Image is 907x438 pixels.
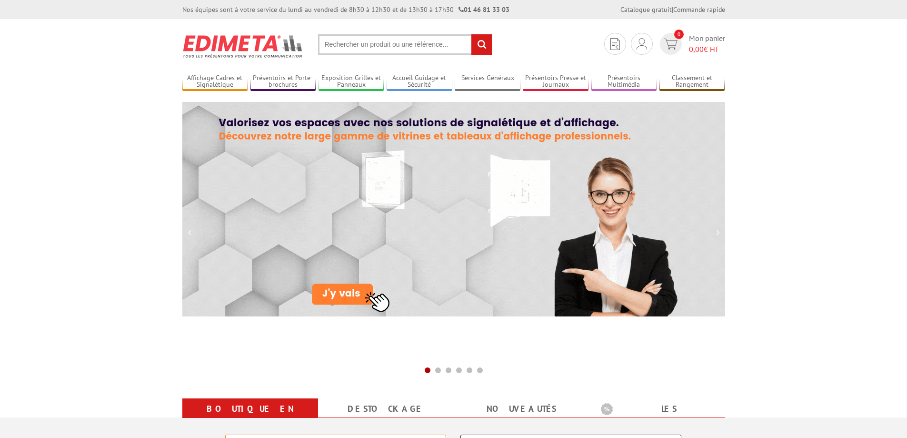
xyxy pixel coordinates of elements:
span: Mon panier [689,33,725,55]
a: Services Généraux [455,74,520,90]
strong: 01 46 81 33 03 [458,5,509,14]
a: Les promotions [601,400,714,435]
a: Présentoirs et Porte-brochures [250,74,316,90]
input: rechercher [471,34,492,55]
input: Rechercher un produit ou une référence... [318,34,492,55]
img: devis rapide [610,38,620,50]
a: Classement et Rangement [659,74,725,90]
a: Présentoirs Presse et Journaux [523,74,588,90]
a: Boutique en ligne [194,400,307,435]
a: Affichage Cadres et Signalétique [182,74,248,90]
div: Nos équipes sont à votre service du lundi au vendredi de 8h30 à 12h30 et de 13h30 à 17h30 [182,5,509,14]
a: nouveautés [465,400,578,418]
span: 0 [674,30,684,39]
img: Présentoir, panneau, stand - Edimeta - PLV, affichage, mobilier bureau, entreprise [182,29,304,64]
a: Catalogue gratuit [620,5,672,14]
img: devis rapide [637,38,647,50]
a: Exposition Grilles et Panneaux [319,74,384,90]
a: Commande rapide [673,5,725,14]
img: devis rapide [664,39,678,50]
a: Accueil Guidage et Sécurité [387,74,452,90]
span: € HT [689,44,725,55]
a: Présentoirs Multimédia [591,74,657,90]
div: | [620,5,725,14]
a: devis rapide 0 Mon panier 0,00€ HT [658,33,725,55]
b: Les promotions [601,400,720,419]
a: Destockage [329,400,442,418]
span: 0,00 [689,44,704,54]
